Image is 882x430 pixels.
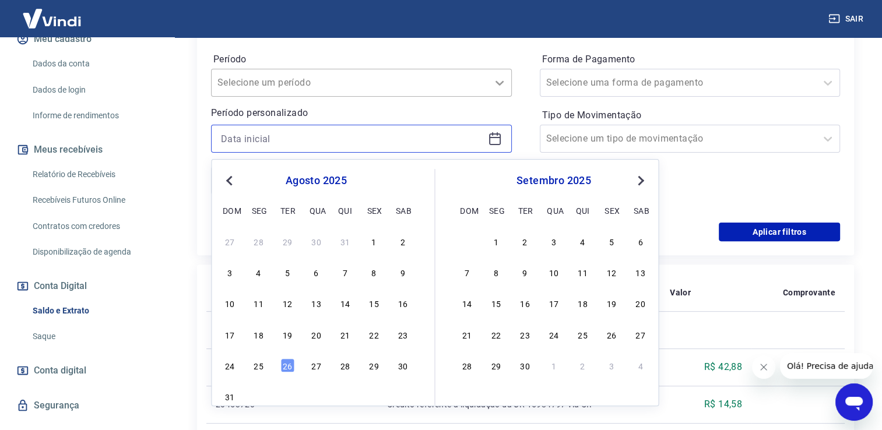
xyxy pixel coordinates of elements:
div: qui [338,203,352,217]
div: Choose sexta-feira, 5 de setembro de 2025 [367,389,381,403]
div: Choose segunda-feira, 1 de setembro de 2025 [489,234,503,248]
div: Choose sábado, 27 de setembro de 2025 [634,327,648,341]
div: Choose sexta-feira, 1 de agosto de 2025 [367,234,381,248]
a: Recebíveis Futuros Online [28,188,160,212]
div: Choose domingo, 21 de setembro de 2025 [460,327,474,341]
div: Choose domingo, 31 de agosto de 2025 [460,234,474,248]
p: Comprovante [783,287,835,298]
div: Choose segunda-feira, 28 de julho de 2025 [252,234,266,248]
button: Meu cadastro [14,26,160,52]
div: Choose terça-feira, 19 de agosto de 2025 [280,327,294,341]
div: Choose sexta-feira, 19 de setembro de 2025 [605,296,619,310]
button: Meus recebíveis [14,137,160,163]
div: month 2025-09 [459,232,649,373]
div: Choose quinta-feira, 28 de agosto de 2025 [338,358,352,372]
div: sab [396,203,410,217]
div: Choose sexta-feira, 29 de agosto de 2025 [367,358,381,372]
a: Saque [28,325,160,348]
div: Choose quarta-feira, 10 de setembro de 2025 [547,265,561,279]
div: Choose quinta-feira, 18 de setembro de 2025 [576,296,590,310]
div: Choose quarta-feira, 17 de setembro de 2025 [547,296,561,310]
div: Choose sábado, 6 de setembro de 2025 [634,234,648,248]
div: Choose quarta-feira, 1 de outubro de 2025 [547,358,561,372]
a: Contratos com credores [28,214,160,238]
div: Choose sexta-feira, 12 de setembro de 2025 [605,265,619,279]
div: setembro 2025 [459,174,649,188]
p: Período personalizado [211,106,512,120]
a: Disponibilização de agenda [28,240,160,264]
div: Choose segunda-feira, 8 de setembro de 2025 [489,265,503,279]
a: Segurança [14,393,160,418]
div: sab [634,203,648,217]
div: dom [223,203,237,217]
div: Choose quarta-feira, 3 de setembro de 2025 [309,389,323,403]
button: Aplicar filtros [719,223,840,241]
div: Choose segunda-feira, 29 de setembro de 2025 [489,358,503,372]
div: month 2025-08 [221,232,411,405]
div: sex [605,203,619,217]
div: Choose quinta-feira, 21 de agosto de 2025 [338,327,352,341]
div: Choose quinta-feira, 4 de setembro de 2025 [576,234,590,248]
div: Choose terça-feira, 2 de setembro de 2025 [280,389,294,403]
div: Choose sexta-feira, 8 de agosto de 2025 [367,265,381,279]
div: Choose segunda-feira, 15 de setembro de 2025 [489,296,503,310]
div: seg [489,203,503,217]
a: Saldo e Extrato [28,299,160,323]
div: Choose sábado, 16 de agosto de 2025 [396,296,410,310]
div: Choose sábado, 13 de setembro de 2025 [634,265,648,279]
div: Choose segunda-feira, 11 de agosto de 2025 [252,296,266,310]
div: Choose sábado, 9 de agosto de 2025 [396,265,410,279]
div: Choose terça-feira, 5 de agosto de 2025 [280,265,294,279]
p: R$ 14,58 [704,397,742,411]
span: Conta digital [34,362,86,379]
div: Choose domingo, 31 de agosto de 2025 [223,389,237,403]
iframe: Fechar mensagem [752,355,775,379]
button: Previous Month [222,174,236,188]
div: Choose quinta-feira, 7 de agosto de 2025 [338,265,352,279]
a: Conta digital [14,358,160,383]
a: Dados da conta [28,52,160,76]
div: Choose sábado, 20 de setembro de 2025 [634,296,648,310]
div: Choose quarta-feira, 24 de setembro de 2025 [547,327,561,341]
div: Choose domingo, 7 de setembro de 2025 [460,265,474,279]
div: ter [280,203,294,217]
div: Choose domingo, 24 de agosto de 2025 [223,358,237,372]
div: qua [309,203,323,217]
div: agosto 2025 [221,174,411,188]
div: Choose terça-feira, 16 de setembro de 2025 [518,296,532,310]
span: Olá! Precisa de ajuda? [7,8,98,17]
div: Choose terça-feira, 29 de julho de 2025 [280,234,294,248]
button: Next Month [634,174,648,188]
p: R$ 42,88 [704,360,742,374]
a: Relatório de Recebíveis [28,163,160,186]
div: Choose quarta-feira, 30 de julho de 2025 [309,234,323,248]
label: Tipo de Movimentação [542,108,838,122]
div: Choose terça-feira, 12 de agosto de 2025 [280,296,294,310]
p: Valor [670,287,691,298]
div: Choose quarta-feira, 27 de agosto de 2025 [309,358,323,372]
a: Informe de rendimentos [28,104,160,128]
button: Conta Digital [14,273,160,299]
label: Período [213,52,509,66]
div: Choose quinta-feira, 14 de agosto de 2025 [338,296,352,310]
div: Choose domingo, 27 de julho de 2025 [223,234,237,248]
div: qua [547,203,561,217]
div: Choose domingo, 14 de setembro de 2025 [460,296,474,310]
div: Choose quarta-feira, 3 de setembro de 2025 [547,234,561,248]
div: Choose segunda-feira, 18 de agosto de 2025 [252,327,266,341]
iframe: Botão para abrir a janela de mensagens [835,383,873,421]
div: Choose terça-feira, 23 de setembro de 2025 [518,327,532,341]
div: Choose sábado, 4 de outubro de 2025 [634,358,648,372]
div: Choose quinta-feira, 2 de outubro de 2025 [576,358,590,372]
div: Choose sexta-feira, 26 de setembro de 2025 [605,327,619,341]
div: Choose quinta-feira, 31 de julho de 2025 [338,234,352,248]
div: Choose sexta-feira, 15 de agosto de 2025 [367,296,381,310]
div: Choose terça-feira, 26 de agosto de 2025 [280,358,294,372]
div: qui [576,203,590,217]
div: dom [460,203,474,217]
input: Data inicial [221,130,483,147]
div: Choose segunda-feira, 22 de setembro de 2025 [489,327,503,341]
div: Choose sábado, 30 de agosto de 2025 [396,358,410,372]
div: Choose domingo, 28 de setembro de 2025 [460,358,474,372]
iframe: Mensagem da empresa [780,353,873,379]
